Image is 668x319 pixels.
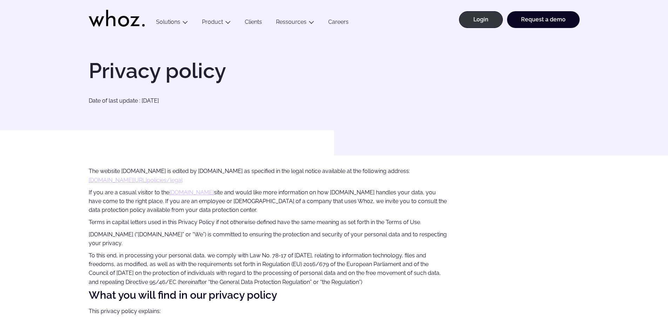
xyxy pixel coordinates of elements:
a: Login [459,11,503,28]
p: Date of last update : [DATE] [89,96,327,105]
button: Ressources [269,19,321,28]
a: Ressources [276,19,306,25]
button: Product [195,19,238,28]
p: If you are a casual visitor to the site and would like more information on how [DOMAIN_NAME] hand... [89,188,448,215]
p: [DOMAIN_NAME] (“[DOMAIN_NAME]” or “We”) is committed to ensuring the protection and security of y... [89,230,448,248]
a: Careers [321,19,356,28]
strong: What you will find in our privacy policy [89,289,277,301]
a: [DOMAIN_NAME] [169,189,214,196]
h1: Privacy policy [89,60,327,81]
p: To this end, in processing your personal data, we comply with Law No. 78-17 of [DATE], relating t... [89,251,448,286]
a: Request a demo [507,11,580,28]
a: Product [202,19,223,25]
p: The website [DOMAIN_NAME] is edited by [DOMAIN_NAME] as specified in the legal notice available a... [89,167,448,185]
a: [DOMAIN_NAME][URL] [89,177,147,183]
p: This privacy policy explains: [89,307,448,315]
a: policies/ [147,177,170,183]
a: legal [170,177,183,183]
button: Solutions [149,19,195,28]
p: Terms in capital letters used in this Privacy Policy if not otherwise defined have the same meani... [89,218,448,227]
a: Clients [238,19,269,28]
